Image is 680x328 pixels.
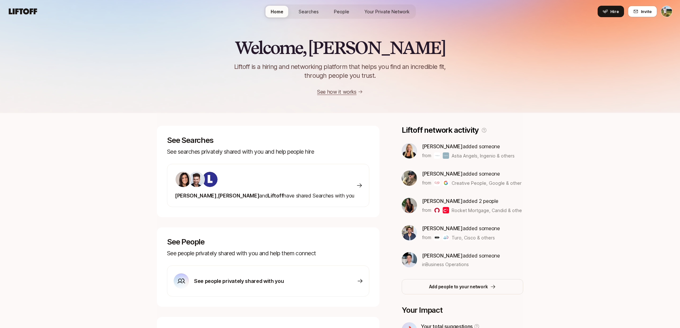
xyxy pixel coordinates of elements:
[299,8,319,15] span: Searches
[422,152,431,159] p: from
[266,6,288,17] a: Home
[402,252,417,267] img: 6ee22bd4_68c9_4752_bfb6_e786e766df02.jpg
[443,234,449,241] img: Cisco
[217,192,218,199] span: ,
[452,234,495,241] span: Turo, Cisco & others
[422,252,463,259] span: [PERSON_NAME]
[422,224,500,232] p: added someone
[402,171,417,186] img: ec475d8c_0c97_428a_a95e_2e52928abc7c.jpg
[175,192,354,199] span: have shared Searches with you
[364,8,410,15] span: Your Private Network
[175,192,217,199] span: [PERSON_NAME]
[452,152,515,159] span: Astia Angels, Ingenio & others
[359,6,415,17] a: Your Private Network
[628,6,657,17] button: Invite
[422,251,500,260] p: added someone
[402,279,523,294] button: Add people to your network
[176,172,191,187] img: 71d7b91d_d7cb_43b4_a7ea_a9b2f2cc6e03.jpg
[434,207,440,213] img: Rocket Mortgage
[422,198,463,204] span: [PERSON_NAME]
[434,180,440,186] img: Creative People
[443,207,449,213] img: Candid
[443,152,449,159] img: Ingenio
[268,192,283,199] span: Liftoff
[167,238,369,246] p: See People
[422,206,431,214] p: from
[422,234,431,241] p: from
[226,62,454,80] p: Liftoff is a hiring and networking platform that helps you find an incredible fit, through people...
[429,283,488,291] p: Add people to your network
[259,192,268,199] span: and
[422,171,463,177] span: [PERSON_NAME]
[402,225,417,240] img: 37a93d0b_bea1_4eb5_8116_15fa380280b3.jpg
[641,8,652,15] span: Invite
[422,261,469,268] span: in Business Operations
[334,8,349,15] span: People
[167,249,369,258] p: See people privately shared with you and help them connect
[422,225,463,231] span: [PERSON_NAME]
[661,6,672,17] img: Tyler Kieft
[194,277,284,285] p: See people privately shared with you
[167,147,369,156] p: See searches privately shared with you and help people hire
[271,8,283,15] span: Home
[422,179,431,187] p: from
[434,234,440,241] img: Turo
[402,143,417,158] img: bd2c0845_c66c_4226_a200_03081f0cb6c3.jpg
[402,126,479,135] p: Liftoff network activity
[452,180,522,186] span: Creative People, Google & others
[329,6,354,17] a: People
[218,192,260,199] span: [PERSON_NAME]
[422,142,515,151] p: added someone
[422,143,463,150] span: [PERSON_NAME]
[167,136,369,145] p: See Searches
[317,89,357,95] a: See how it works
[294,6,324,17] a: Searches
[443,180,449,186] img: Google
[402,198,417,213] img: 33ee49e1_eec9_43f1_bb5d_6b38e313ba2b.jpg
[434,152,440,159] img: Astia Angels
[610,8,619,15] span: Hire
[598,6,624,17] button: Hire
[235,38,446,57] h2: Welcome, [PERSON_NAME]
[189,172,204,187] img: 7bf30482_e1a5_47b4_9e0f_fc49ddd24bf6.jpg
[422,197,522,205] p: added 2 people
[402,306,523,315] p: Your Impact
[202,172,218,187] img: ACg8ocKIuO9-sklR2KvA8ZVJz4iZ_g9wtBiQREC3t8A94l4CTg=s160-c
[422,170,522,178] p: added someone
[452,208,526,213] span: Rocket Mortgage, Candid & others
